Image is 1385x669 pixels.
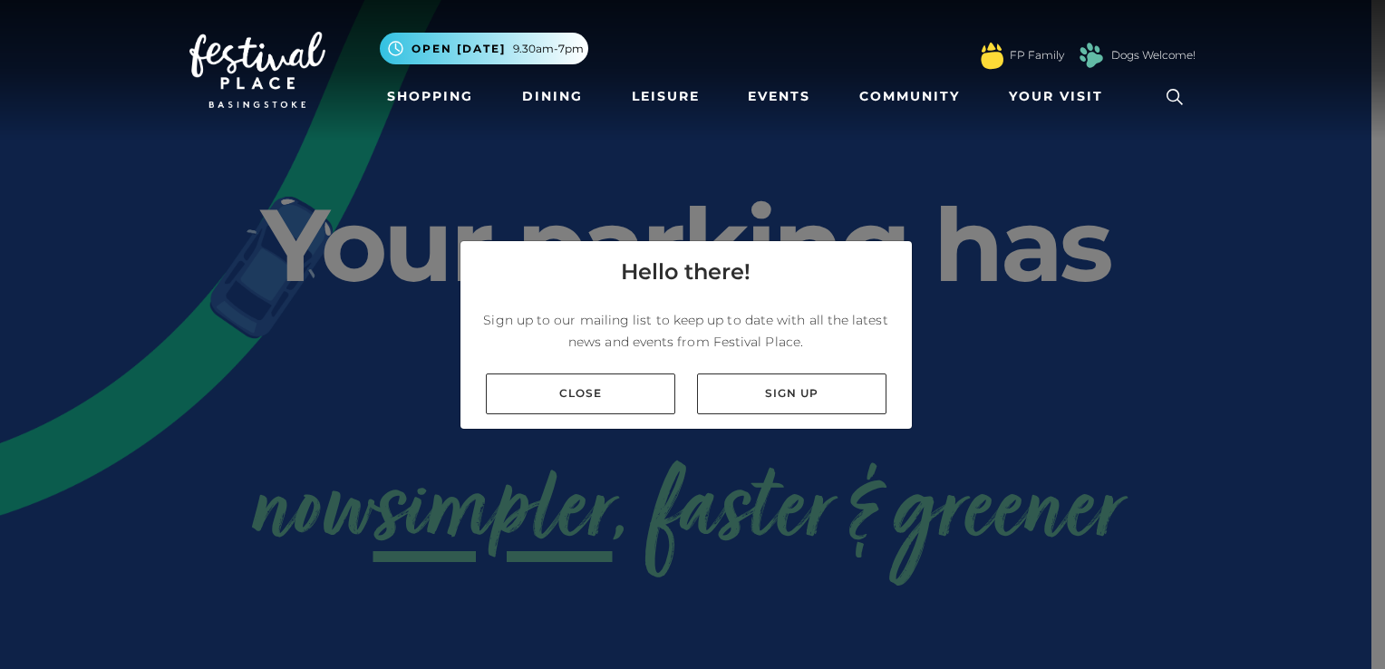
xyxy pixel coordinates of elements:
a: Sign up [697,373,886,414]
h4: Hello there! [621,256,751,288]
a: Your Visit [1002,80,1119,113]
img: Festival Place Logo [189,32,325,108]
button: Open [DATE] 9.30am-7pm [380,33,588,64]
span: 9.30am-7pm [513,41,584,57]
a: Dogs Welcome! [1111,47,1196,63]
a: Events [741,80,818,113]
a: Community [852,80,967,113]
a: Dining [515,80,590,113]
a: Leisure [625,80,707,113]
p: Sign up to our mailing list to keep up to date with all the latest news and events from Festival ... [475,309,897,353]
span: Open [DATE] [412,41,506,57]
span: Your Visit [1009,87,1103,106]
a: Close [486,373,675,414]
a: Shopping [380,80,480,113]
a: FP Family [1010,47,1064,63]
